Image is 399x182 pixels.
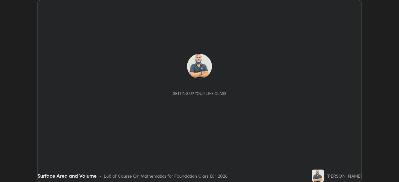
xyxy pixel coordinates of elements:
[327,173,362,179] div: [PERSON_NAME]
[99,173,101,179] div: •
[37,172,97,180] div: Surface Area and Volume
[187,54,212,79] img: 9b8ab9c298a44f67b042f8cf0c4a9eeb.jpg
[173,91,226,96] div: Setting up your live class
[104,173,228,179] div: L68 of Course On Mathematics for Foundation Class IX 1 2026
[312,170,324,182] img: 9b8ab9c298a44f67b042f8cf0c4a9eeb.jpg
